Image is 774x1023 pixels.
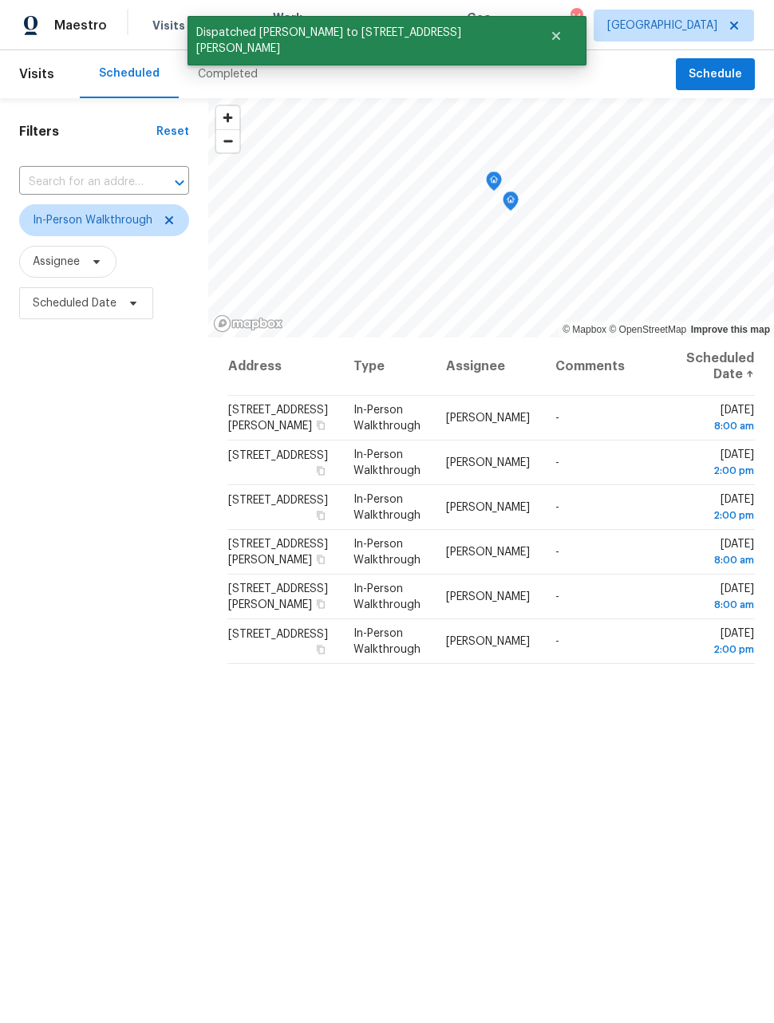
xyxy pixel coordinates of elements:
[530,20,582,52] button: Close
[467,10,543,41] span: Geo Assignments
[216,129,239,152] button: Zoom out
[686,642,754,658] div: 2:00 pm
[686,405,754,434] span: [DATE]
[228,629,328,640] span: [STREET_ADDRESS]
[686,628,754,658] span: [DATE]
[216,130,239,152] span: Zoom out
[563,324,606,335] a: Mapbox
[673,338,755,396] th: Scheduled Date ↑
[446,547,530,558] span: [PERSON_NAME]
[446,457,530,468] span: [PERSON_NAME]
[571,10,582,26] div: 14
[686,463,754,479] div: 2:00 pm
[686,583,754,613] span: [DATE]
[686,539,754,568] span: [DATE]
[543,338,673,396] th: Comments
[227,338,341,396] th: Address
[446,502,530,513] span: [PERSON_NAME]
[686,597,754,613] div: 8:00 am
[33,212,152,228] span: In-Person Walkthrough
[228,405,328,432] span: [STREET_ADDRESS][PERSON_NAME]
[686,449,754,479] span: [DATE]
[19,124,156,140] h1: Filters
[555,457,559,468] span: -
[689,65,742,85] span: Schedule
[555,547,559,558] span: -
[503,192,519,216] div: Map marker
[686,508,754,523] div: 2:00 pm
[433,338,543,396] th: Assignee
[691,324,770,335] a: Improve this map
[213,314,283,333] a: Mapbox homepage
[353,628,421,655] span: In-Person Walkthrough
[228,495,328,506] span: [STREET_ADDRESS]
[228,539,328,566] span: [STREET_ADDRESS][PERSON_NAME]
[198,66,258,82] div: Completed
[54,18,107,34] span: Maestro
[446,636,530,647] span: [PERSON_NAME]
[314,642,328,657] button: Copy Address
[152,18,185,34] span: Visits
[555,636,559,647] span: -
[341,338,433,396] th: Type
[686,552,754,568] div: 8:00 am
[446,413,530,424] span: [PERSON_NAME]
[273,10,314,41] span: Work Orders
[228,583,328,610] span: [STREET_ADDRESS][PERSON_NAME]
[168,172,191,194] button: Open
[156,124,189,140] div: Reset
[555,413,559,424] span: -
[686,494,754,523] span: [DATE]
[99,65,160,81] div: Scheduled
[216,106,239,129] button: Zoom in
[19,170,144,195] input: Search for an address...
[33,295,116,311] span: Scheduled Date
[607,18,717,34] span: [GEOGRAPHIC_DATA]
[33,254,80,270] span: Assignee
[188,16,530,65] span: Dispatched [PERSON_NAME] to [STREET_ADDRESS][PERSON_NAME]
[555,591,559,602] span: -
[19,57,54,92] span: Visits
[446,591,530,602] span: [PERSON_NAME]
[555,502,559,513] span: -
[486,172,502,196] div: Map marker
[609,324,686,335] a: OpenStreetMap
[228,450,328,461] span: [STREET_ADDRESS]
[686,418,754,434] div: 8:00 am
[676,58,755,91] button: Schedule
